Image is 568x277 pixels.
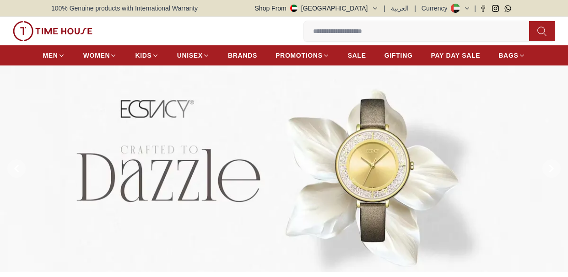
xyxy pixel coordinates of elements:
[422,4,451,13] div: Currency
[384,47,413,64] a: GIFTING
[498,47,525,64] a: BAGS
[255,4,379,13] button: Shop From[GEOGRAPHIC_DATA]
[492,5,499,12] a: Instagram
[498,51,518,60] span: BAGS
[480,5,487,12] a: Facebook
[348,51,366,60] span: SALE
[177,47,210,64] a: UNISEX
[83,51,110,60] span: WOMEN
[51,4,198,13] span: 100% Genuine products with International Warranty
[384,4,386,13] span: |
[177,51,203,60] span: UNISEX
[276,47,330,64] a: PROMOTIONS
[431,47,481,64] a: PAY DAY SALE
[414,4,416,13] span: |
[83,47,117,64] a: WOMEN
[43,47,65,64] a: MEN
[228,51,257,60] span: BRANDS
[135,51,151,60] span: KIDS
[43,51,58,60] span: MEN
[228,47,257,64] a: BRANDS
[391,4,409,13] button: العربية
[474,4,476,13] span: |
[13,21,92,41] img: ...
[276,51,323,60] span: PROMOTIONS
[384,51,413,60] span: GIFTING
[135,47,158,64] a: KIDS
[504,5,511,12] a: Whatsapp
[290,5,298,12] img: United Arab Emirates
[348,47,366,64] a: SALE
[431,51,481,60] span: PAY DAY SALE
